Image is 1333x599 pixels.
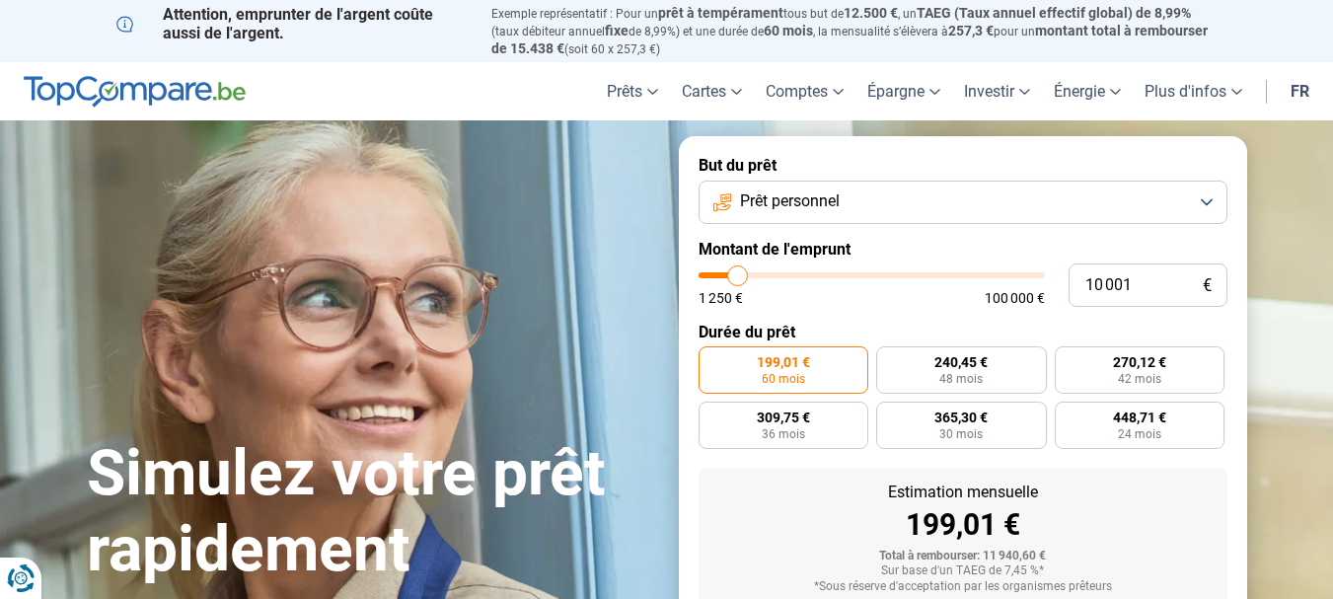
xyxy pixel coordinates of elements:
div: Total à rembourser: 11 940,60 € [714,550,1212,563]
span: prêt à tempérament [658,5,783,21]
a: Épargne [855,62,952,120]
a: Plus d'infos [1133,62,1254,120]
span: TAEG (Taux annuel effectif global) de 8,99% [917,5,1191,21]
span: 365,30 € [934,411,988,424]
span: 240,45 € [934,355,988,369]
span: € [1203,277,1212,294]
img: TopCompare [24,76,246,108]
span: 36 mois [762,428,805,440]
a: Cartes [670,62,754,120]
span: 42 mois [1118,373,1161,385]
span: 24 mois [1118,428,1161,440]
a: Prêts [595,62,670,120]
span: 1 250 € [699,291,743,305]
span: 30 mois [939,428,983,440]
a: fr [1279,62,1321,120]
h1: Simulez votre prêt rapidement [87,436,655,588]
span: 199,01 € [757,355,810,369]
a: Investir [952,62,1042,120]
span: 100 000 € [985,291,1045,305]
span: 270,12 € [1113,355,1166,369]
span: 309,75 € [757,411,810,424]
label: But du prêt [699,156,1227,175]
span: Prêt personnel [740,190,840,212]
span: 12.500 € [844,5,898,21]
p: Exemple représentatif : Pour un tous but de , un (taux débiteur annuel de 8,99%) et une durée de ... [491,5,1218,57]
a: Comptes [754,62,855,120]
span: 60 mois [764,23,813,38]
a: Énergie [1042,62,1133,120]
div: Sur base d'un TAEG de 7,45 %* [714,564,1212,578]
label: Durée du prêt [699,323,1227,341]
button: Prêt personnel [699,181,1227,224]
label: Montant de l'emprunt [699,240,1227,259]
p: Attention, emprunter de l'argent coûte aussi de l'argent. [116,5,468,42]
div: Estimation mensuelle [714,485,1212,500]
span: 257,3 € [948,23,994,38]
div: 199,01 € [714,510,1212,540]
span: montant total à rembourser de 15.438 € [491,23,1208,56]
span: fixe [605,23,629,38]
span: 448,71 € [1113,411,1166,424]
span: 60 mois [762,373,805,385]
span: 48 mois [939,373,983,385]
div: *Sous réserve d'acceptation par les organismes prêteurs [714,580,1212,594]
